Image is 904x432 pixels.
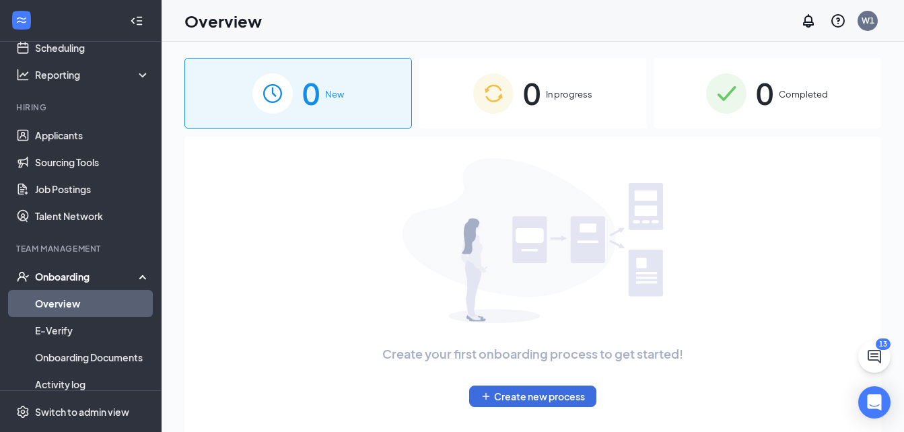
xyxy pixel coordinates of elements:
[523,70,541,116] span: 0
[35,149,150,176] a: Sourcing Tools
[862,15,874,26] div: W1
[35,122,150,149] a: Applicants
[35,371,150,398] a: Activity log
[35,405,129,419] div: Switch to admin view
[756,70,773,116] span: 0
[830,13,846,29] svg: QuestionInfo
[16,102,147,113] div: Hiring
[779,87,828,101] span: Completed
[16,68,30,81] svg: Analysis
[876,338,891,350] div: 13
[35,176,150,203] a: Job Postings
[382,345,683,363] span: Create your first onboarding process to get started!
[469,386,596,407] button: PlusCreate new process
[325,87,344,101] span: New
[858,340,891,373] button: ChatActive
[184,9,262,32] h1: Overview
[35,270,139,283] div: Onboarding
[546,87,592,101] span: In progress
[35,34,150,61] a: Scheduling
[800,13,816,29] svg: Notifications
[16,270,30,283] svg: UserCheck
[858,386,891,419] div: Open Intercom Messenger
[35,344,150,371] a: Onboarding Documents
[15,13,28,27] svg: WorkstreamLogo
[35,203,150,229] a: Talent Network
[35,317,150,344] a: E-Verify
[130,14,143,28] svg: Collapse
[302,70,320,116] span: 0
[35,68,151,81] div: Reporting
[16,405,30,419] svg: Settings
[866,349,882,365] svg: ChatActive
[35,290,150,317] a: Overview
[16,243,147,254] div: Team Management
[481,391,491,402] svg: Plus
